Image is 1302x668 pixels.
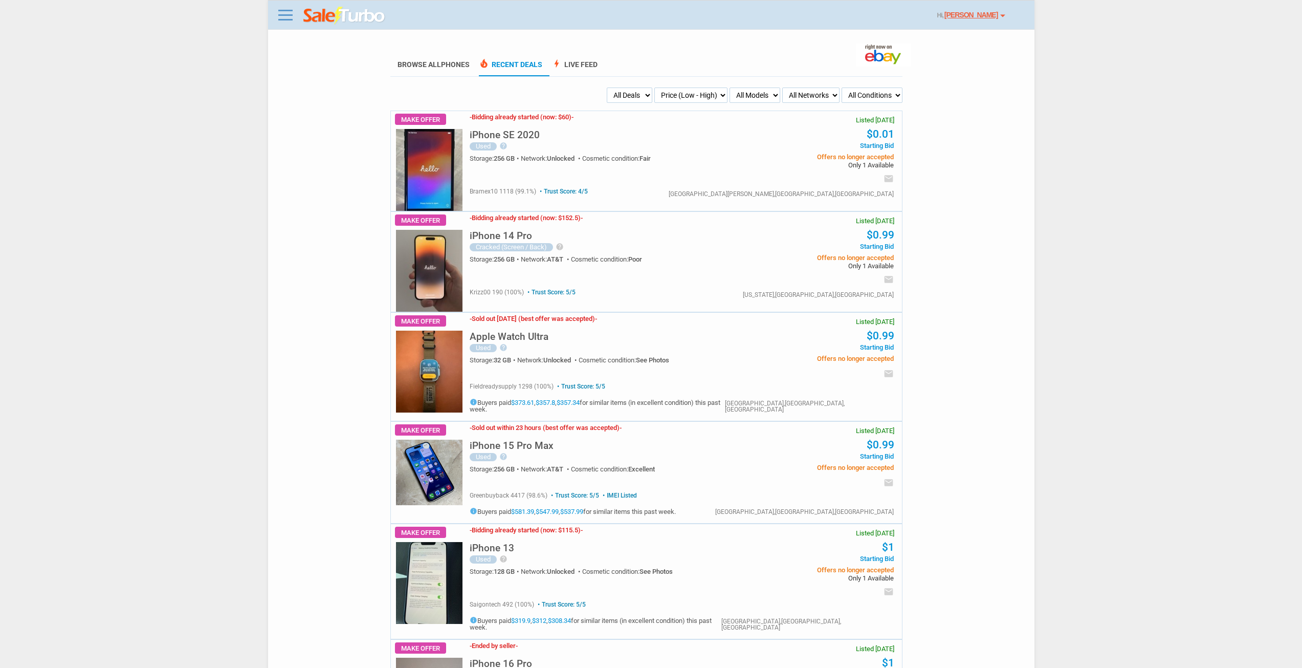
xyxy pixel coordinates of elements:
span: See Photos [639,568,673,575]
span: 256 GB [494,255,515,263]
div: Network: [521,466,571,472]
span: - [581,214,583,222]
span: - [470,315,472,322]
span: bramex10 1118 (99.1%) [470,188,536,195]
span: Make Offer [395,214,446,226]
img: saleturbo.com - Online Deals and Discount Coupons [303,7,386,25]
div: [GEOGRAPHIC_DATA],[GEOGRAPHIC_DATA],[GEOGRAPHIC_DATA] [725,400,894,413]
span: Offers no longer accepted [739,154,893,160]
a: local_fire_departmentRecent Deals [479,60,542,76]
span: Offers no longer accepted [739,567,893,573]
i: email [884,174,894,184]
i: info [470,616,477,624]
span: Listed [DATE] [856,530,894,536]
span: 128 GB [494,568,515,575]
i: help [499,452,507,461]
span: Make Offer [395,527,446,538]
a: iPhone 14 Pro [470,233,532,241]
a: $312 [532,617,546,624]
span: Listed [DATE] [856,645,894,652]
div: Cracked (Screen / Back) [470,243,553,251]
a: $581.39 [511,508,534,515]
div: Used [470,142,497,150]
div: Storage: [470,357,517,363]
img: s-l225.jpg [396,331,462,413]
h3: Bidding already started (now: $115.5) [470,527,583,533]
span: Phones [441,60,470,69]
span: - [581,526,583,534]
span: bolt [551,58,562,69]
span: Make Offer [395,315,446,327]
div: Network: [521,256,571,263]
i: email [884,478,894,488]
span: fieldreadysupply 1298 (100%) [470,383,554,390]
a: $373.61 [511,399,534,406]
span: Trust Score: 5/5 [525,289,576,296]
span: Offers no longer accepted [739,254,893,261]
span: Offers no longer accepted [739,464,893,471]
span: AT&T [547,255,563,263]
span: AT&T [547,465,563,473]
span: - [470,642,472,650]
h3: Bidding already started (now: $60) [470,114,573,120]
div: Storage: [470,466,521,472]
a: Apple Watch Ultra [470,334,548,341]
i: help [499,343,507,352]
span: - [595,315,597,322]
span: Trust Score: 5/5 [555,383,605,390]
div: [GEOGRAPHIC_DATA],[GEOGRAPHIC_DATA],[GEOGRAPHIC_DATA] [715,509,894,515]
a: Browse AllPhones [398,60,470,69]
a: $0.99 [867,439,894,451]
div: Cosmetic condition: [582,155,651,162]
div: Used [470,344,497,352]
a: $547.99 [536,508,559,515]
div: [GEOGRAPHIC_DATA],[GEOGRAPHIC_DATA],[GEOGRAPHIC_DATA] [721,618,894,631]
span: Make Offer [395,642,446,654]
span: Only 1 Available [739,162,893,168]
a: iPhone 13 [470,545,514,553]
span: Poor [628,255,642,263]
h5: iPhone 13 [470,543,514,553]
span: Unlocked [547,155,575,162]
a: $357.34 [557,399,580,406]
span: Listed [DATE] [856,117,894,123]
div: [US_STATE],[GEOGRAPHIC_DATA],[GEOGRAPHIC_DATA] [743,292,894,298]
a: $308.34 [548,617,571,624]
i: info [470,398,477,406]
i: email [884,274,894,285]
span: saigontech 492 (100%) [470,601,534,608]
div: Cosmetic condition: [571,256,642,263]
span: Trust Score: 5/5 [549,492,599,499]
a: boltLive Feed [551,60,598,76]
i: info [470,507,477,515]
a: iPhone 15 Pro Max [470,443,554,450]
span: Only 1 Available [739,575,893,581]
img: s-l225.jpg [396,230,462,312]
img: s-l225.jpg [396,129,462,211]
h5: Buyers paid , , for similar items (in excellent condition) this past week. [470,616,721,631]
span: Listed [DATE] [856,427,894,434]
span: IMEI Listed [601,492,637,499]
h3: Sold out within 23 hours (best offer was accepted) [470,424,622,431]
span: Listed [DATE] [856,318,894,325]
span: Fair [639,155,651,162]
div: Cosmetic condition: [582,568,673,575]
span: 32 GB [494,356,511,364]
a: $0.99 [867,229,894,241]
span: Unlocked [547,568,575,575]
span: - [470,424,472,432]
a: iPhone SE 2020 [470,132,540,140]
i: help [499,555,507,563]
span: Excellent [628,465,655,473]
span: greenbuyback 4417 (98.6%) [470,492,547,499]
i: email [884,587,894,597]
span: 256 GB [494,465,515,473]
div: Cosmetic condition: [579,357,669,363]
span: Offers no longer accepted [739,355,893,362]
div: Used [470,453,497,461]
span: local_fire_department [479,58,489,69]
span: - [470,214,472,222]
a: $0.01 [867,128,894,140]
div: Hi, [937,6,1013,29]
span: Starting Bid [739,344,893,351]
